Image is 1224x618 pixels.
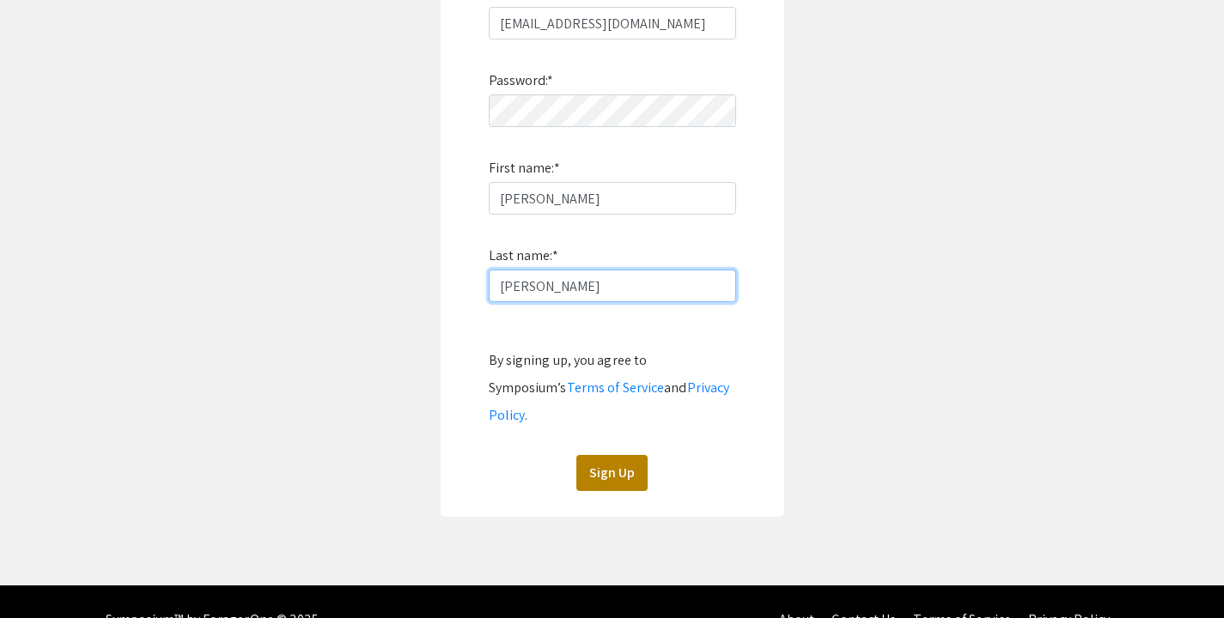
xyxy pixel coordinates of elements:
[13,541,73,605] iframe: Chat
[576,455,648,491] button: Sign Up
[489,347,736,429] div: By signing up, you agree to Symposium’s and .
[489,154,560,182] label: First name:
[567,379,665,397] a: Terms of Service
[489,67,554,94] label: Password:
[489,242,558,270] label: Last name:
